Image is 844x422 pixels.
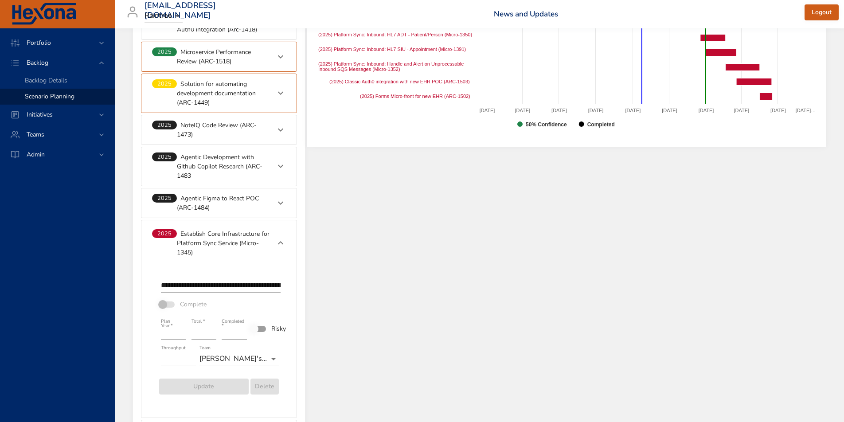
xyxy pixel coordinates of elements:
span: (2025) Forms Micro-front for new EHR (ARC-1502) [360,94,470,99]
span: 2025 [152,48,177,56]
div: 2025 NoteIQ Code Review (ARC-1473) [141,115,297,145]
p: Agentic Development with Github Copilot Research (ARC-1483 [177,152,270,180]
span: 2025 [152,194,177,202]
text: [DATE]… [796,108,816,113]
span: Teams [20,130,51,139]
button: Logout [805,4,839,21]
span: Logout [812,7,832,18]
text: [DATE] [551,108,567,113]
p: Establish Core Infrastructure for Platform Sync Service (Micro-1345) [177,229,270,257]
div: Raintree [145,9,183,23]
div: [PERSON_NAME]'s EA Team [199,352,279,366]
div: 2025 Microservice Performance Review (ARC-1518) [141,42,297,72]
label: Throughput [161,345,186,350]
span: Backlog [20,59,55,67]
span: 2025 [152,230,177,238]
p: Solution for automating development documentation (ARC-1449) [177,79,270,107]
span: (2025) Platform Sync: Inbound: HL7 ADT - Patient/Person (Micro-1350) [318,32,472,37]
span: Initiatives [20,110,60,119]
span: Complete [180,300,207,309]
span: 2025 [152,153,177,161]
img: Hexona [11,3,77,25]
h3: [EMAIL_ADDRESS][DOMAIN_NAME] [145,1,216,20]
span: Scenario Planning [25,92,74,101]
span: (2025) Classic Auth0 integration with new EHR POC (ARC-1503) [329,79,470,84]
p: NoteIQ Code Review (ARC-1473) [177,121,270,139]
span: Risky [271,324,286,333]
label: Completed [222,319,245,328]
text: [DATE] [515,108,531,113]
label: Team [199,345,211,350]
p: Microservice Performance Review (ARC-1518) [177,47,270,66]
label: Total [191,319,205,324]
span: Admin [20,150,52,159]
text: 50% Confidence [526,121,567,128]
div: 2025 Agentic Figma to React POC (ARC-1484) [141,188,297,218]
text: [DATE] [699,108,714,113]
span: (2025) Platform Sync: Inbound: HL7 SIU - Appointment (Micro-1391) [318,47,466,52]
span: (2025) Platform Sync: Inbound: Handle and Alert on Unprocessable Inbound SQS Messages (Micro-1352) [318,61,464,72]
p: Agentic Figma to React POC (ARC-1484) [177,194,270,212]
span: 2025 [152,121,177,129]
text: [DATE] [588,108,604,113]
text: [DATE] [480,108,495,113]
div: 2025 Agentic Development with Github Copilot Research (ARC-1483 [141,147,297,186]
text: Completed [587,121,615,128]
text: [DATE] [625,108,641,113]
text: [DATE] [770,108,786,113]
text: [DATE] [734,108,750,113]
div: 2025 Establish Core Infrastructure for Platform Sync Service (Micro-1345) [141,220,297,266]
div: 2025 Establish Core Infrastructure for Platform Sync Service (Micro-1345)CompletePlan Year *Total... [141,220,297,418]
span: Portfolio [20,39,58,47]
a: News and Updates [494,9,558,19]
text: [DATE] [662,108,677,113]
span: 2025 [152,80,177,88]
div: 2025 Solution for automating development documentation (ARC-1449) [141,74,297,113]
div: 2025 Microservice Performance Review (ARC-1518) [141,42,297,71]
span: Backlog Details [25,76,67,85]
label: Plan Year [161,319,180,328]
